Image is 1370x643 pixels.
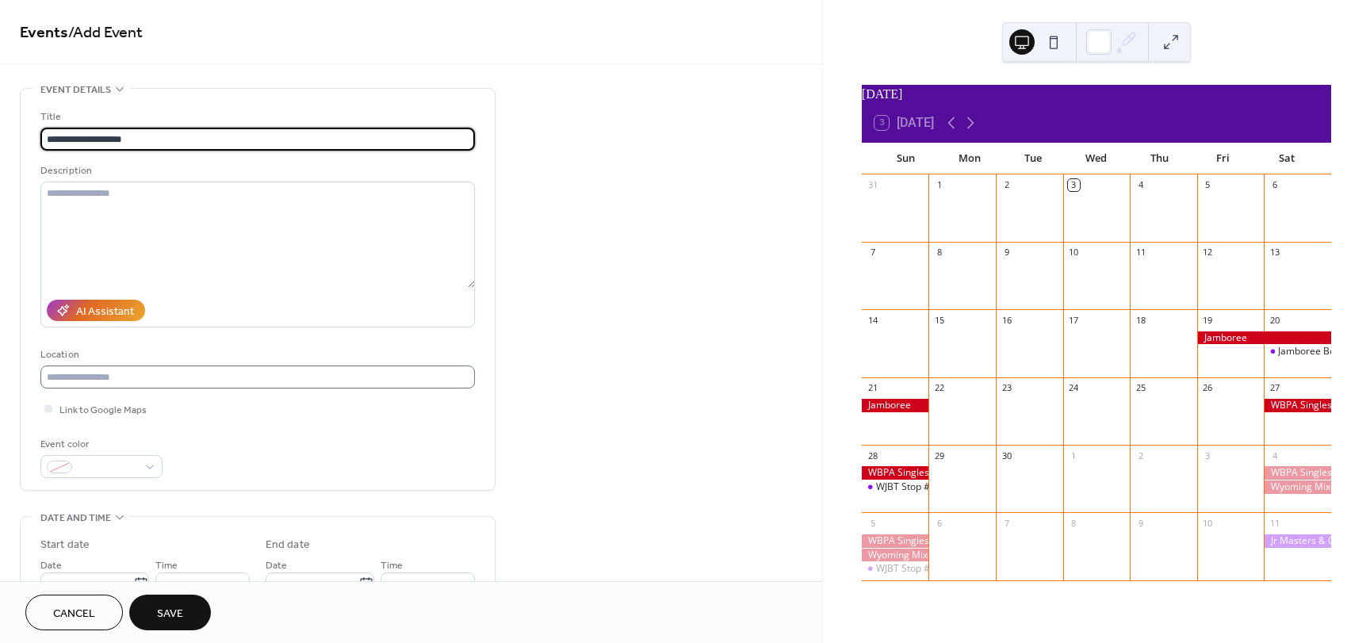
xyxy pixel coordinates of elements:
div: Location [40,346,472,363]
div: Description [40,163,472,179]
div: 27 [1269,382,1280,394]
div: WJBT Stop # 3 - Pla Mor Lanes [876,562,1008,576]
div: Mon [938,143,1001,174]
div: 6 [933,517,945,529]
span: Event details [40,82,111,98]
div: 28 [867,450,878,461]
div: 21 [867,382,878,394]
span: Date and time [40,510,111,526]
div: WBPA Singles Sport Shot [1264,466,1331,480]
div: 18 [1135,314,1146,326]
button: Save [129,595,211,630]
span: Save [157,606,183,622]
div: 19 [1202,314,1214,326]
span: Time [155,557,178,574]
div: 16 [1001,314,1012,326]
div: 12 [1202,247,1214,258]
div: WJBT Stop # 3 - Pla Mor Lanes [862,562,929,576]
div: 14 [867,314,878,326]
div: WJBT Stop #2 Two Bar Bowl [876,480,998,494]
div: 7 [867,247,878,258]
div: 11 [1135,247,1146,258]
div: 7 [1001,517,1012,529]
div: Jr Masters & Queens [1264,534,1331,548]
div: 23 [1001,382,1012,394]
div: 3 [1068,179,1080,191]
div: WBPA Singles Sport Shot Tournament [1264,399,1331,412]
div: 1 [1068,450,1080,461]
div: Title [40,109,472,125]
div: End date [266,537,310,553]
span: Time [381,557,403,574]
div: 3 [1202,450,1214,461]
div: 5 [867,517,878,529]
button: AI Assistant [47,300,145,321]
div: 6 [1269,179,1280,191]
div: Sun [874,143,938,174]
div: 20 [1269,314,1280,326]
div: Thu [1128,143,1192,174]
div: 10 [1202,517,1214,529]
div: 13 [1269,247,1280,258]
div: Jamboree [1197,331,1331,345]
div: AI Assistant [76,304,134,320]
div: 24 [1068,382,1080,394]
div: Start date [40,537,90,553]
div: 31 [867,179,878,191]
div: Sat [1255,143,1318,174]
div: 4 [1135,179,1146,191]
div: Jamboree [862,399,929,412]
a: Events [20,17,68,48]
div: 25 [1135,382,1146,394]
div: [DATE] [862,85,1331,104]
div: 9 [1135,517,1146,529]
div: 10 [1068,247,1080,258]
div: WBPA Singles Sport Shot Tournament [862,466,929,480]
div: 2 [1001,179,1012,191]
div: Fri [1192,143,1255,174]
div: 9 [1001,247,1012,258]
div: 2 [1135,450,1146,461]
div: Event color [40,436,159,453]
div: Jamboree Bowling Tournament [1264,345,1331,358]
div: 17 [1068,314,1080,326]
div: Wyoming Mixed Doubles [1264,480,1331,494]
div: 22 [933,382,945,394]
span: Cancel [53,606,95,622]
div: 29 [933,450,945,461]
div: 26 [1202,382,1214,394]
span: / Add Event [68,17,143,48]
div: 1 [933,179,945,191]
div: Tue [1001,143,1065,174]
div: WBPA Singles Sport Shot [862,534,929,548]
div: 5 [1202,179,1214,191]
div: 11 [1269,517,1280,529]
div: WJBT Stop #2 Two Bar Bowl [862,480,929,494]
span: Link to Google Maps [59,402,147,419]
div: 30 [1001,450,1012,461]
div: 8 [1068,517,1080,529]
span: Date [40,557,62,574]
div: 15 [933,314,945,326]
button: Cancel [25,595,123,630]
div: 8 [933,247,945,258]
div: 4 [1269,450,1280,461]
div: Wyoming Mixed Doubles [862,549,929,562]
span: Date [266,557,287,574]
div: Wed [1065,143,1128,174]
